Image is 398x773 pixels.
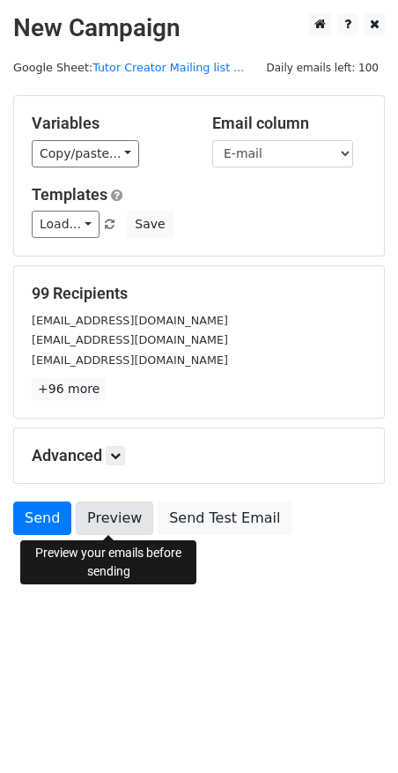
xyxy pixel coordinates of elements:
h5: 99 Recipients [32,284,366,303]
a: Tutor Creator Mailing list ... [92,61,244,74]
small: Google Sheet: [13,61,244,74]
a: Load... [32,211,99,238]
a: Copy/paste... [32,140,139,167]
small: [EMAIL_ADDRESS][DOMAIN_NAME] [32,314,228,327]
a: Send [13,502,71,535]
h5: Email column [212,114,366,133]
small: [EMAIL_ADDRESS][DOMAIN_NAME] [32,333,228,346]
a: +96 more [32,378,106,400]
a: Templates [32,185,107,204]
a: Preview [76,502,153,535]
small: [EMAIL_ADDRESS][DOMAIN_NAME] [32,353,228,367]
iframe: Chat Widget [310,688,398,773]
a: Daily emails left: 100 [260,61,385,74]
h2: New Campaign [13,13,385,43]
a: Send Test Email [158,502,291,535]
h5: Advanced [32,446,366,465]
h5: Variables [32,114,186,133]
button: Save [127,211,173,238]
div: Preview your emails before sending [20,540,196,584]
span: Daily emails left: 100 [260,58,385,78]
